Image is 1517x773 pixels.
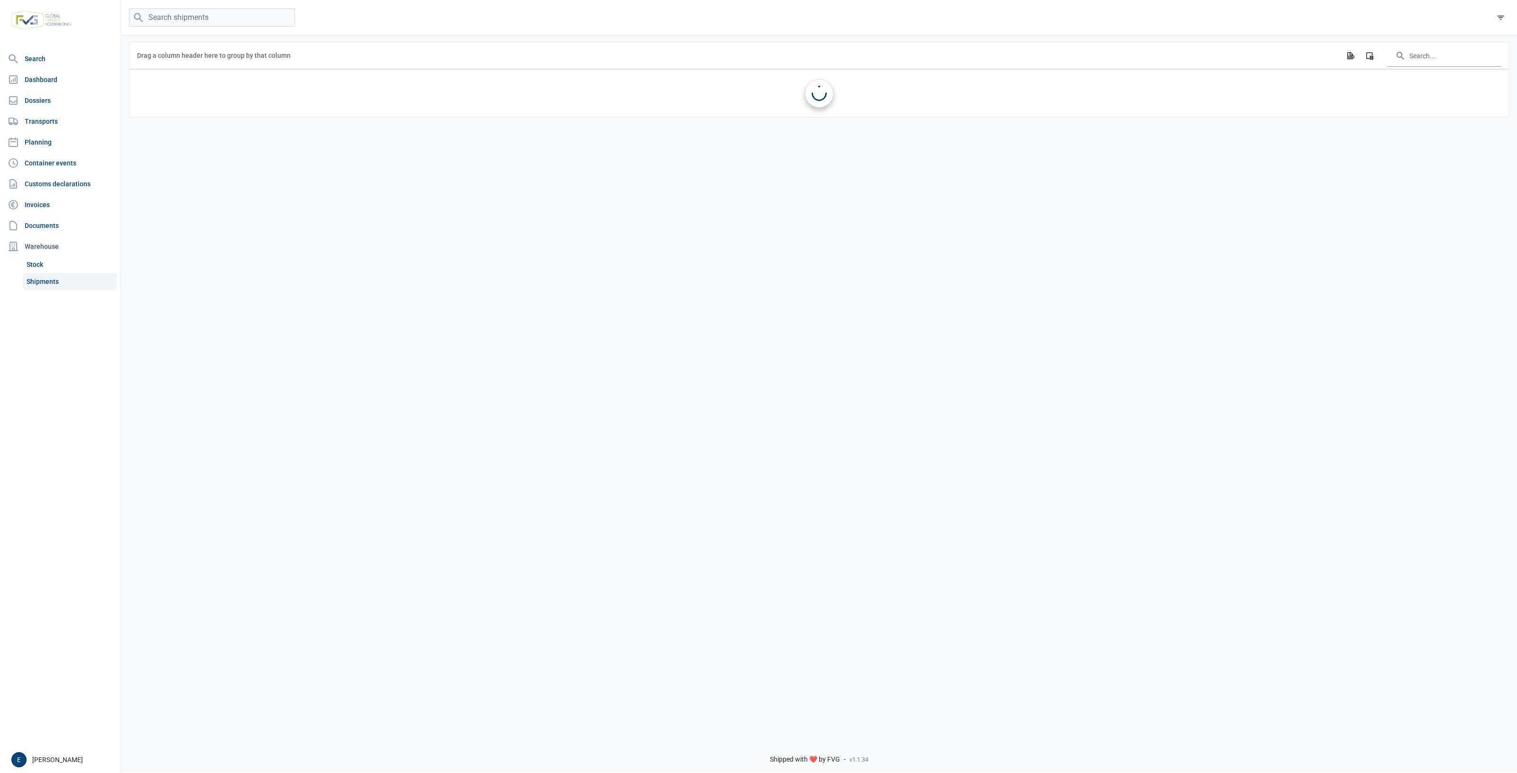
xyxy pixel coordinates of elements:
span: - [844,755,846,764]
a: Stock [23,256,117,273]
a: Invoices [4,195,117,214]
div: Column Chooser [1361,47,1378,64]
div: Data grid toolbar [137,42,1501,69]
span: Shipped with ❤️ by FVG [770,755,840,764]
input: Search shipments [129,9,295,27]
a: Documents [4,216,117,235]
a: Search [4,49,117,68]
a: Transports [4,112,117,131]
a: Container events [4,154,117,173]
a: Customs declarations [4,174,117,193]
div: [PERSON_NAME] [11,752,115,767]
button: E [11,752,27,767]
a: Planning [4,133,117,152]
span: v1.1.34 [850,756,868,764]
div: Loading... [812,86,827,101]
div: Export all data to Excel [1342,47,1359,64]
div: Drag a column header here to group by that column [137,48,291,63]
input: Search in the data grid [1388,44,1501,67]
a: Dashboard [4,70,117,89]
div: Warehouse [4,237,117,256]
img: FVG - Global freight forwarding [8,7,75,33]
a: Shipments [23,273,117,290]
a: Dossiers [4,91,117,110]
div: filter [1492,9,1509,26]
